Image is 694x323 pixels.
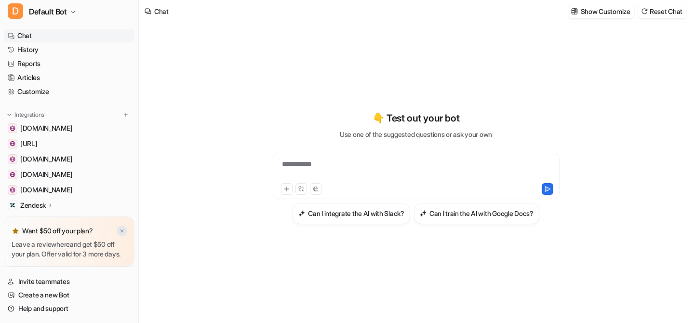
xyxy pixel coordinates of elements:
[14,111,44,119] p: Integrations
[29,5,67,18] span: Default Bot
[420,210,427,217] img: Can I train the AI with Google Docs?
[8,31,32,40] div: Chat
[429,208,534,218] h3: Can I train the AI with Google Docs?
[4,288,134,302] a: Create a new Bot
[20,170,72,179] span: [DOMAIN_NAME]
[8,87,49,96] div: Customize
[10,141,15,147] img: www.eesel.ai
[20,154,72,164] span: [DOMAIN_NAME]
[373,111,459,125] p: 👇 Test out your bot
[10,156,15,162] img: nri3pl.com
[20,201,46,210] p: Zendesk
[8,73,40,82] div: Articles
[4,168,134,181] a: nri-distribution.com[DOMAIN_NAME]
[154,6,169,16] div: Chat
[638,4,686,18] button: Reset Chat
[6,111,13,118] img: expand menu
[581,6,630,16] p: Show Customize
[4,302,134,315] a: Help and support
[4,275,134,288] a: Invite teammates
[308,208,404,218] h3: Can I integrate the AI with Slack?
[10,187,15,193] img: careers-nri3pl.com
[414,203,539,224] button: Can I train the AI with Google Docs?Can I train the AI with Google Docs?
[8,59,40,68] div: Reports
[56,240,70,248] a: here
[10,125,15,131] img: sameerwasim.com
[4,183,134,197] a: careers-nri3pl.com[DOMAIN_NAME]
[4,110,47,120] button: Integrations
[4,137,134,150] a: www.eesel.ai[URL]
[20,139,38,148] span: [URL]
[10,172,15,177] img: nri-distribution.com
[20,185,72,195] span: [DOMAIN_NAME]
[8,45,39,54] div: History
[641,8,648,15] img: reset
[122,111,129,118] img: menu_add.svg
[8,3,23,19] span: D
[10,202,15,208] img: Zendesk
[119,228,125,234] img: x
[22,226,93,236] p: Want $50 off your plan?
[4,152,134,166] a: nri3pl.com[DOMAIN_NAME]
[12,227,19,235] img: star
[20,123,72,133] span: [DOMAIN_NAME]
[568,4,634,18] button: Show Customize
[298,210,305,217] img: Can I integrate the AI with Slack?
[12,240,127,259] p: Leave a review and get $50 off your plan. Offer valid for 3 more days.
[293,203,410,224] button: Can I integrate the AI with Slack?Can I integrate the AI with Slack?
[4,121,134,135] a: sameerwasim.com[DOMAIN_NAME]
[571,8,578,15] img: customize
[340,129,492,139] p: Use one of the suggested questions or ask your own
